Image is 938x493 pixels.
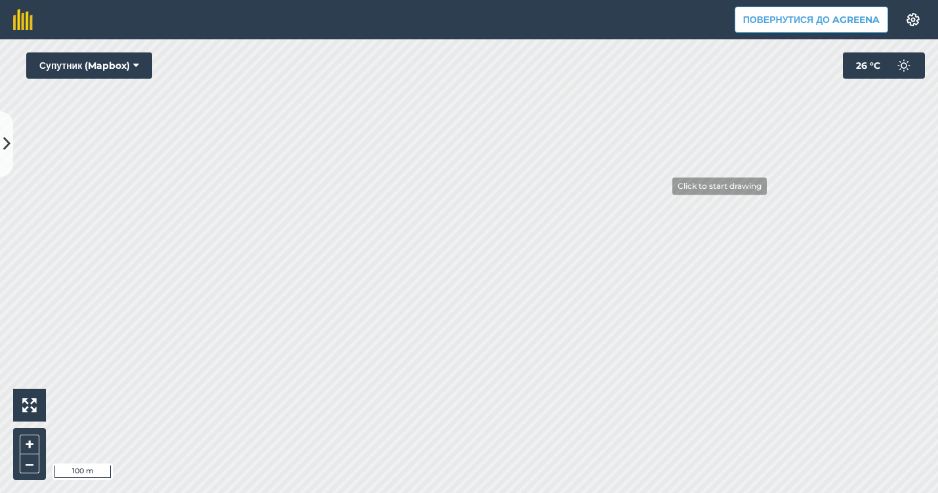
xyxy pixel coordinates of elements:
span: 26 ° C [856,52,880,79]
img: Four arrows, one pointing top left, one top right, one bottom right and the last bottom left [22,398,37,412]
button: 26 °C [843,52,925,79]
img: fieldmargin Логотип [13,9,33,30]
button: + [20,435,39,454]
button: Повернутися до Agreena [735,7,888,33]
img: A cog icon [905,13,921,26]
div: Click to start drawing [672,177,767,195]
button: – [20,454,39,473]
img: svg+xml;base64,PD94bWwgdmVyc2lvbj0iMS4wIiBlbmNvZGluZz0idXRmLTgiPz4KPCEtLSBHZW5lcmF0b3I6IEFkb2JlIE... [891,52,917,79]
button: Супутник (Mapbox) [26,52,152,79]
